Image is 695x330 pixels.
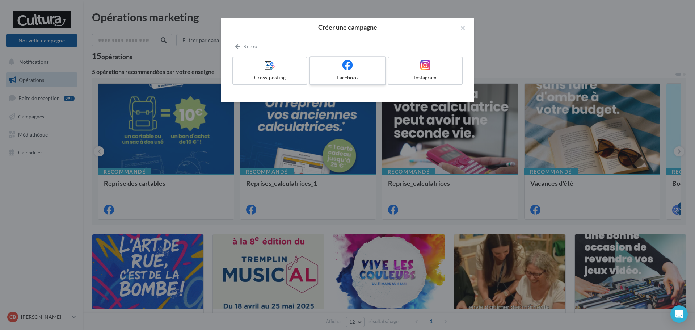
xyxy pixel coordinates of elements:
[232,24,463,30] h2: Créer une campagne
[391,74,459,81] div: Instagram
[313,74,382,81] div: Facebook
[670,305,688,323] div: Open Intercom Messenger
[236,74,304,81] div: Cross-posting
[232,42,262,51] button: Retour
